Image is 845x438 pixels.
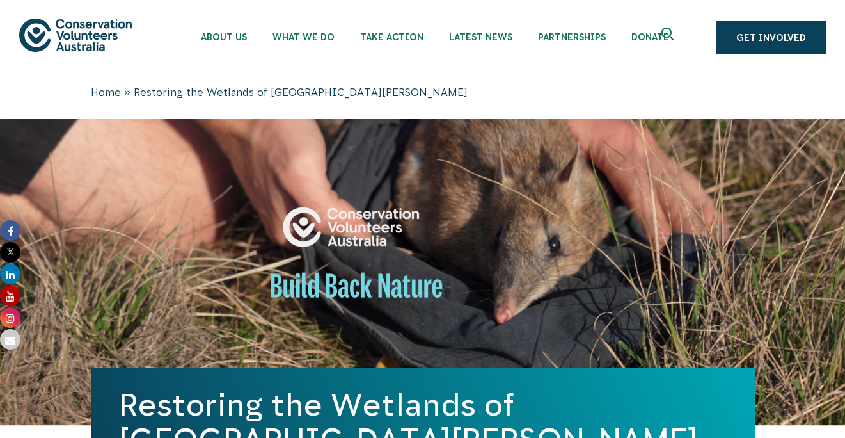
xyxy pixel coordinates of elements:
[661,28,677,48] span: Expand search box
[124,86,130,98] span: »
[134,86,468,98] span: Restoring the Wetlands of [GEOGRAPHIC_DATA][PERSON_NAME]
[654,22,684,53] button: Expand search box Close search box
[360,32,423,42] span: Take Action
[538,32,606,42] span: Partnerships
[449,32,512,42] span: Latest News
[201,32,247,42] span: About Us
[91,86,121,98] a: Home
[19,19,132,51] img: logo.svg
[631,32,669,42] span: Donate
[716,21,826,54] a: Get Involved
[272,32,335,42] span: What We Do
